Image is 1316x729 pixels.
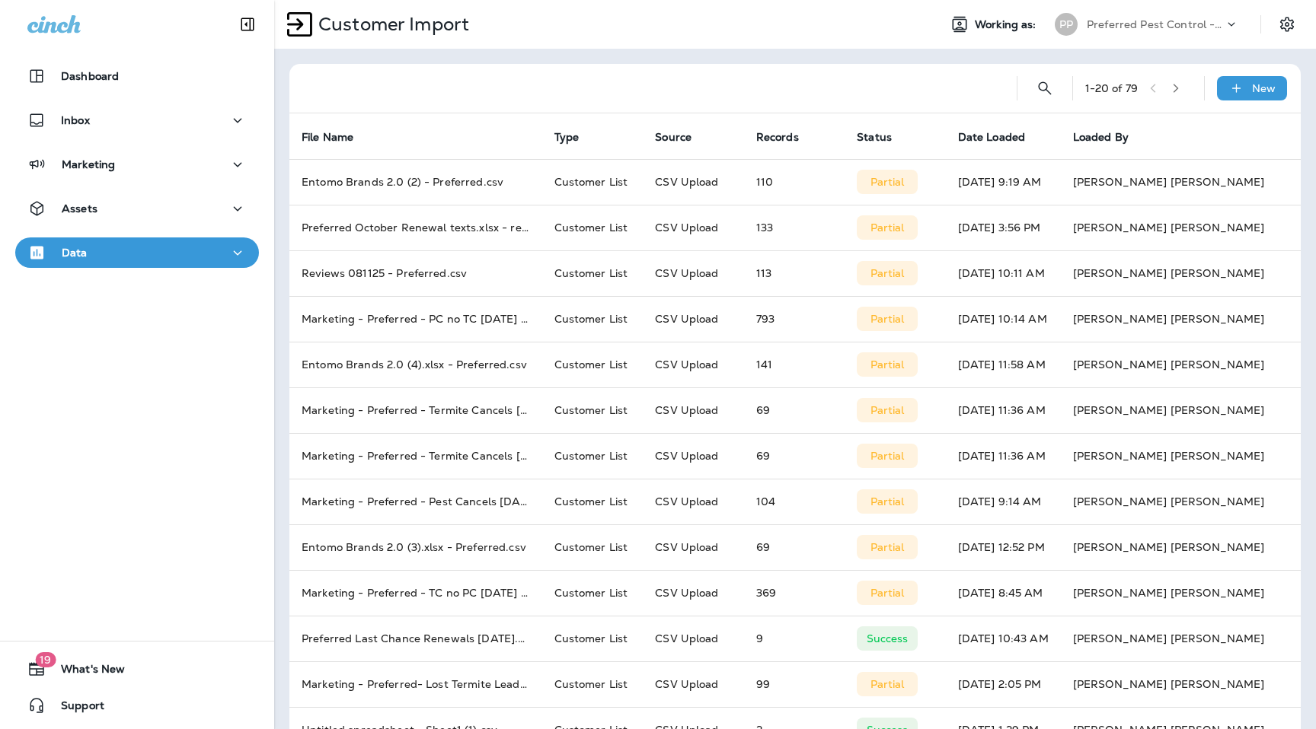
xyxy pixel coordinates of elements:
td: [PERSON_NAME] [PERSON_NAME] [1061,250,1301,296]
td: Marketing - Preferred- Lost Termite Leads - [DATE] - Final.xlsx - Sheet1.csv [289,661,542,707]
td: 110 [744,159,845,205]
p: Partial [870,450,905,462]
td: [PERSON_NAME] [PERSON_NAME] [1061,570,1301,616]
td: Marketing - Preferred - TC no PC [DATE] - final.xlsx - Sheet1.csv [289,570,542,616]
p: Dashboard [61,70,119,82]
td: [DATE] 9:14 AM [946,479,1061,524]
td: Customer List [542,661,644,707]
td: [PERSON_NAME] [PERSON_NAME] [1061,524,1301,570]
button: Assets [15,193,259,224]
td: Marketing - Preferred - PC no TC [DATE] - Final.xlsx - Sheet1.csv [289,296,542,342]
td: [PERSON_NAME] [PERSON_NAME] [1061,205,1301,250]
button: Search Import [1030,73,1060,103]
button: 19What's New [15,654,259,684]
td: Preferred October Renewal texts.xlsx - report - 2025-08-12T144837.047.csv [289,205,542,250]
button: Collapse Sidebar [226,9,269,40]
td: Customer List [542,250,644,296]
td: [DATE] 10:11 AM [946,250,1061,296]
span: Working as: [975,18,1040,31]
td: [PERSON_NAME] [PERSON_NAME] [1061,479,1301,524]
button: Inbox [15,105,259,135]
p: Success [867,632,909,645]
td: Customer List [542,296,644,342]
p: New [1252,82,1276,94]
td: [DATE] 11:36 AM [946,433,1061,479]
td: [PERSON_NAME] [PERSON_NAME] [1061,296,1301,342]
td: 99 [744,661,845,707]
td: Customer List [542,205,644,250]
td: [PERSON_NAME] [PERSON_NAME] [1061,661,1301,707]
p: Customer Import [312,13,469,36]
td: 141 [744,342,845,387]
p: Partial [870,267,905,279]
td: Reviews 081125 - Preferred.csv [289,250,542,296]
p: Partial [870,176,905,188]
td: Customer List [542,342,644,387]
div: PP [1055,13,1078,36]
td: CSV Upload [643,250,744,296]
td: CSV Upload [643,433,744,479]
p: Marketing [62,158,115,170]
td: [DATE] 2:05 PM [946,661,1061,707]
span: Type [554,130,599,144]
td: Customer List [542,479,644,524]
p: Partial [870,404,905,416]
td: [PERSON_NAME] [PERSON_NAME] [1061,387,1301,433]
td: Customer List [542,159,644,205]
td: [DATE] 11:36 AM [946,387,1061,433]
span: Status [857,130,912,144]
td: [PERSON_NAME] [PERSON_NAME] [1061,342,1301,387]
td: [DATE] 10:43 AM [946,616,1061,661]
td: CSV Upload [643,616,744,661]
button: Dashboard [15,61,259,91]
td: 69 [744,387,845,433]
p: Partial [870,313,905,325]
td: 133 [744,205,845,250]
p: Partial [870,495,905,508]
td: Customer List [542,616,644,661]
button: Data [15,237,259,268]
td: CSV Upload [643,387,744,433]
td: Customer List [542,524,644,570]
td: [PERSON_NAME] [PERSON_NAME] [1061,433,1301,479]
td: 69 [744,524,845,570]
p: Data [62,247,88,259]
td: Entomo Brands 2.0 (4).xlsx - Preferred.csv [289,342,542,387]
td: Marketing - Preferred - Pest Cancels [DATE] - Final.xlsx - Sheet1.csv [289,479,542,524]
span: File Name [302,130,373,144]
span: Records [756,131,799,144]
td: CSV Upload [643,159,744,205]
p: Assets [62,202,97,215]
td: CSV Upload [643,296,744,342]
span: Date Loaded [958,131,1026,144]
p: Partial [870,587,905,599]
td: 104 [744,479,845,524]
td: [DATE] 10:14 AM [946,296,1061,342]
td: 113 [744,250,845,296]
span: Records [756,130,819,144]
span: Loaded By [1073,130,1148,144]
td: [PERSON_NAME] [PERSON_NAME] [1061,159,1301,205]
td: 9 [744,616,845,661]
td: CSV Upload [643,524,744,570]
td: 69 [744,433,845,479]
td: CSV Upload [643,479,744,524]
p: Partial [870,358,905,371]
p: Inbox [61,114,90,126]
td: [DATE] 8:45 AM [946,570,1061,616]
td: CSV Upload [643,342,744,387]
span: Source [655,131,692,144]
td: [PERSON_NAME] [PERSON_NAME] [1061,616,1301,661]
p: Partial [870,678,905,690]
span: File Name [302,131,353,144]
div: 1 - 20 of 79 [1085,82,1138,94]
p: Partial [870,221,905,234]
span: Support [46,699,104,718]
span: Loaded By [1073,131,1129,144]
button: Support [15,690,259,721]
span: 19 [35,652,56,667]
span: Date Loaded [958,130,1046,144]
span: Status [857,131,892,144]
td: Entomo Brands 2.0 (2) - Preferred.csv [289,159,542,205]
p: Partial [870,541,905,553]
